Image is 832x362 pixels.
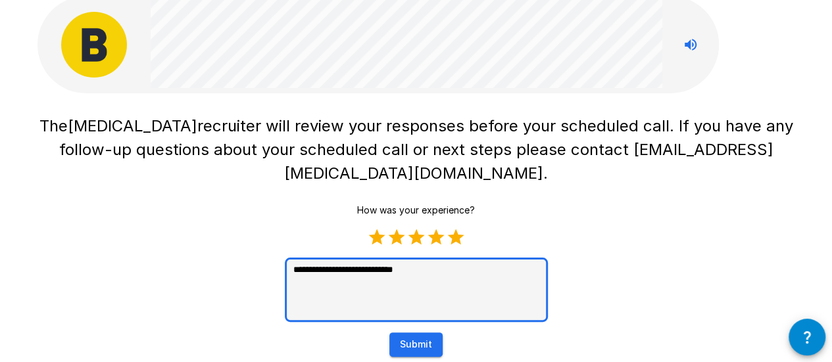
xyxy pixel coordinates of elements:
[68,116,197,135] span: [MEDICAL_DATA]
[39,116,68,135] span: The
[61,12,127,78] img: bal_avatar.png
[677,32,704,58] button: Stop reading questions aloud
[389,332,443,357] button: Submit
[357,204,475,217] p: How was your experience?
[59,116,798,183] span: recruiter will review your responses before your scheduled call. If you have any follow-up questi...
